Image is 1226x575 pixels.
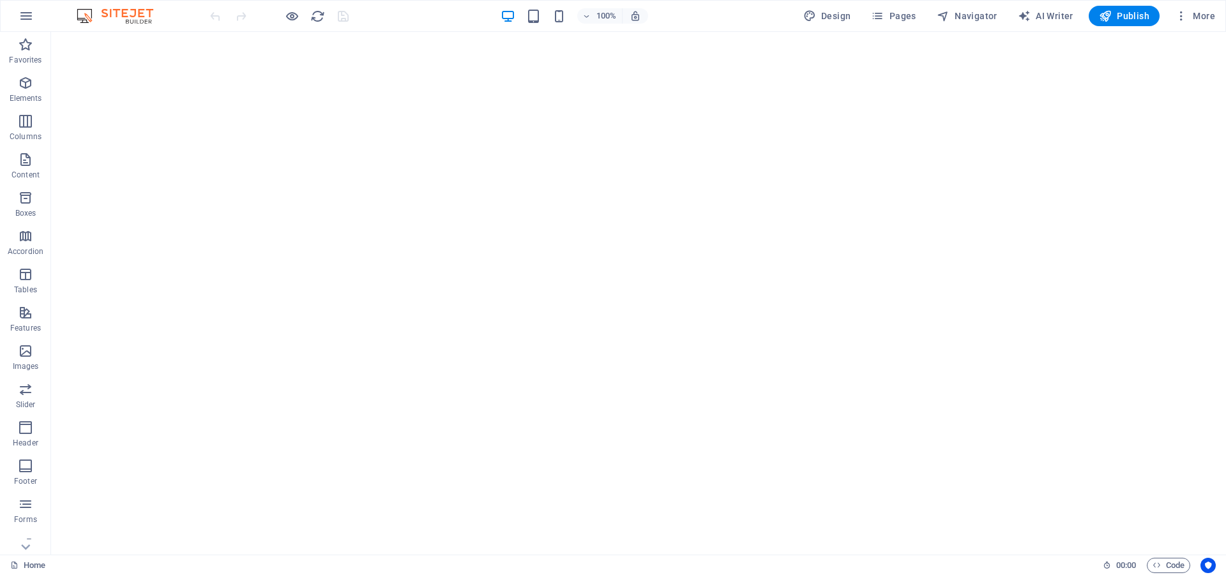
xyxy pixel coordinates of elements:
p: Accordion [8,246,43,257]
h6: 100% [596,8,617,24]
button: Usercentrics [1200,558,1216,573]
button: AI Writer [1013,6,1078,26]
p: Features [10,323,41,333]
button: Code [1147,558,1190,573]
p: Footer [14,476,37,486]
button: 100% [577,8,623,24]
button: Design [798,6,856,26]
p: Boxes [15,208,36,218]
span: Design [803,10,851,22]
i: On resize automatically adjust zoom level to fit chosen device. [630,10,641,22]
p: Forms [14,514,37,525]
p: Columns [10,131,42,142]
p: Elements [10,93,42,103]
button: Click here to leave preview mode and continue editing [284,8,299,24]
img: Editor Logo [73,8,169,24]
span: Publish [1099,10,1149,22]
p: Header [13,438,38,448]
p: Tables [14,285,37,295]
p: Slider [16,400,36,410]
button: More [1170,6,1220,26]
div: Design (Ctrl+Alt+Y) [798,6,856,26]
p: Content [11,170,40,180]
span: Navigator [937,10,997,22]
span: AI Writer [1018,10,1073,22]
button: Pages [866,6,921,26]
span: Pages [871,10,916,22]
button: reload [310,8,325,24]
span: : [1125,560,1127,570]
span: 00 00 [1116,558,1136,573]
p: Images [13,361,39,371]
p: Favorites [9,55,42,65]
button: Navigator [932,6,1003,26]
span: Code [1153,558,1184,573]
span: More [1175,10,1215,22]
button: Publish [1089,6,1160,26]
a: Click to cancel selection. Double-click to open Pages [10,558,45,573]
i: Reload page [310,9,325,24]
h6: Session time [1103,558,1137,573]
